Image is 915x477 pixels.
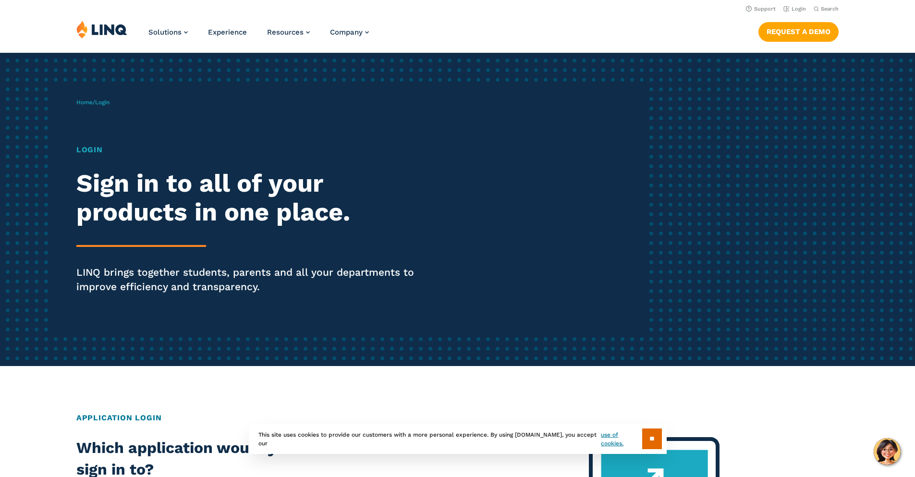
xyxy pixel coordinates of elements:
h2: Sign in to all of your products in one place. [76,169,429,227]
span: Search [821,6,839,12]
a: Request a Demo [758,22,839,41]
a: Solutions [148,28,188,37]
a: Experience [208,28,247,37]
a: Home [76,99,93,106]
span: Company [330,28,363,37]
a: Login [783,6,806,12]
h1: Login [76,144,429,156]
span: Solutions [148,28,182,37]
span: Resources [267,28,304,37]
div: This site uses cookies to provide our customers with a more personal experience. By using [DOMAIN... [249,424,667,454]
button: Open Search Bar [814,5,839,12]
a: Support [746,6,776,12]
nav: Primary Navigation [148,20,369,52]
a: Company [330,28,369,37]
a: use of cookies. [601,430,642,448]
button: Hello, have a question? Let’s chat. [874,438,901,465]
img: LINQ | K‑12 Software [76,20,127,38]
a: Resources [267,28,310,37]
span: Login [95,99,110,106]
span: / [76,99,110,106]
p: LINQ brings together students, parents and all your departments to improve efficiency and transpa... [76,265,429,294]
h2: Application Login [76,412,839,424]
nav: Button Navigation [758,20,839,41]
